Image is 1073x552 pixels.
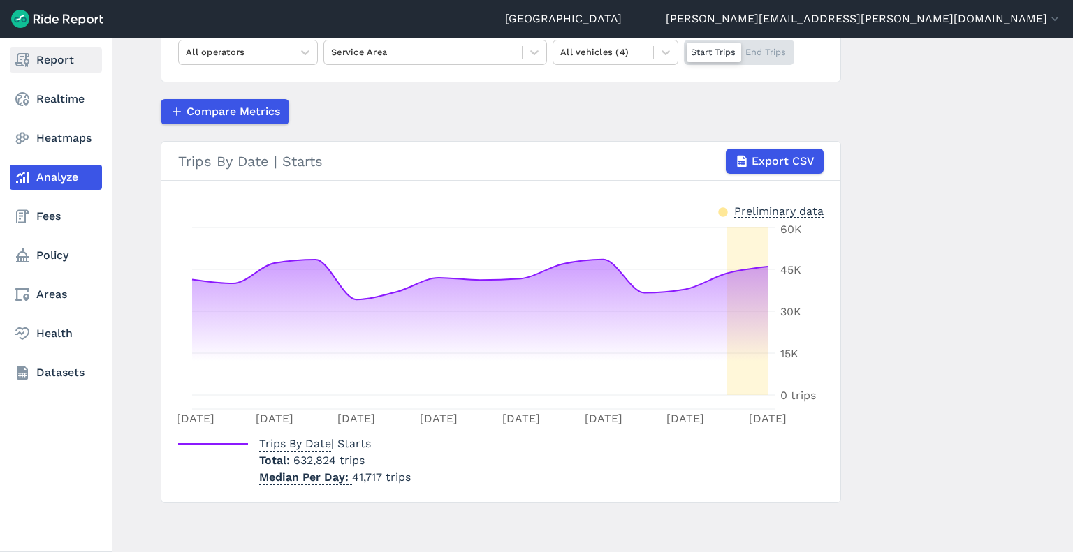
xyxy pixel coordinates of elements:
[666,10,1062,27] button: [PERSON_NAME][EMAIL_ADDRESS][PERSON_NAME][DOMAIN_NAME]
[666,412,704,425] tspan: [DATE]
[10,243,102,268] a: Policy
[259,437,371,450] span: | Starts
[259,466,352,485] span: Median Per Day
[10,360,102,385] a: Datasets
[585,412,622,425] tspan: [DATE]
[10,204,102,229] a: Fees
[502,412,540,425] tspan: [DATE]
[10,165,102,190] a: Analyze
[10,321,102,346] a: Health
[10,87,102,112] a: Realtime
[177,412,214,425] tspan: [DATE]
[293,454,365,467] span: 632,824 trips
[10,282,102,307] a: Areas
[259,433,331,452] span: Trips By Date
[259,469,411,486] p: 41,717 trips
[505,10,622,27] a: [GEOGRAPHIC_DATA]
[420,412,458,425] tspan: [DATE]
[10,126,102,151] a: Heatmaps
[780,389,816,402] tspan: 0 trips
[780,347,798,360] tspan: 15K
[256,412,293,425] tspan: [DATE]
[11,10,103,28] img: Ride Report
[780,263,801,276] tspan: 45K
[780,223,802,236] tspan: 60K
[726,149,824,174] button: Export CSV
[734,203,824,218] div: Preliminary data
[752,153,815,170] span: Export CSV
[749,412,787,425] tspan: [DATE]
[161,99,289,124] button: Compare Metrics
[780,305,801,318] tspan: 30K
[187,103,280,120] span: Compare Metrics
[10,47,102,73] a: Report
[337,412,375,425] tspan: [DATE]
[259,454,293,467] span: Total
[178,149,824,174] div: Trips By Date | Starts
